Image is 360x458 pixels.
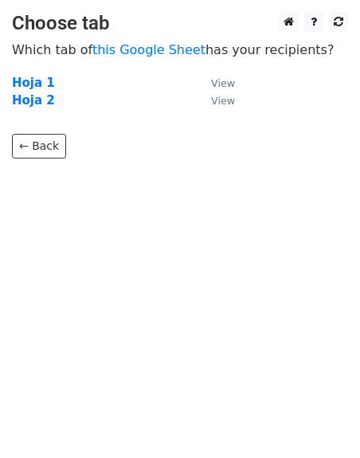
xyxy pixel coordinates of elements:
a: View [195,76,235,90]
small: View [211,95,235,107]
a: View [195,93,235,108]
a: Hoja 2 [12,93,55,108]
small: View [211,77,235,89]
a: ← Back [12,134,66,159]
a: Hoja 1 [12,76,55,90]
a: this Google Sheet [92,42,205,57]
p: Which tab of has your recipients? [12,41,348,58]
h3: Choose tab [12,12,348,35]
